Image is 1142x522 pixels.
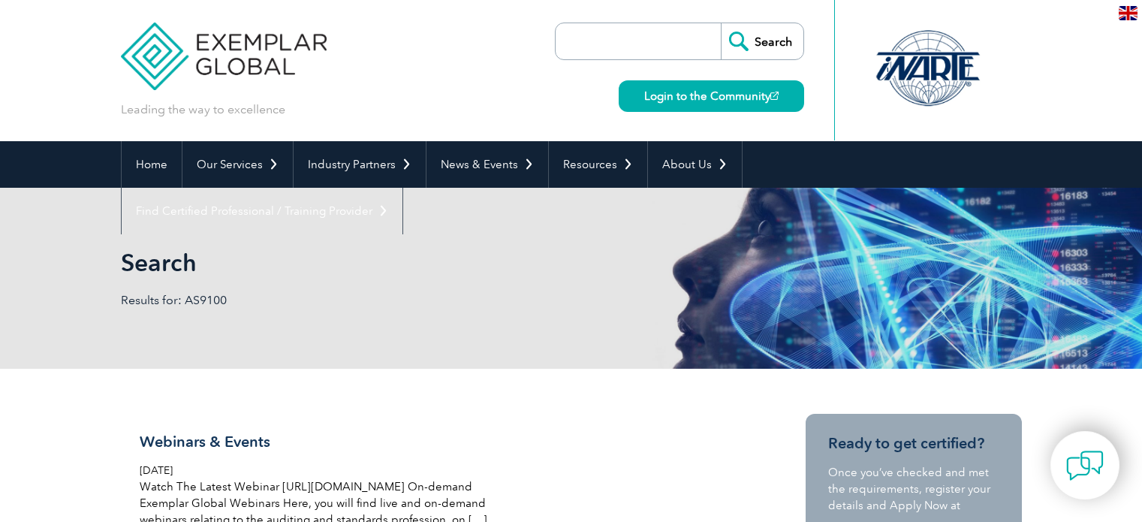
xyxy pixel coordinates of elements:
input: Search [721,23,803,59]
p: Once you’ve checked and met the requirements, register your details and Apply Now at [828,464,999,514]
a: Home [122,141,182,188]
img: open_square.png [770,92,779,100]
span: [DATE] [140,464,173,477]
a: Resources [549,141,647,188]
a: News & Events [426,141,548,188]
h3: Ready to get certified? [828,434,999,453]
a: Our Services [182,141,293,188]
a: About Us [648,141,742,188]
p: Leading the way to excellence [121,101,285,118]
img: en [1119,6,1137,20]
h1: Search [121,248,698,277]
h3: Webinars & Events [140,433,496,451]
p: Results for: AS9100 [121,292,571,309]
a: Industry Partners [294,141,426,188]
img: contact-chat.png [1066,447,1104,484]
a: Login to the Community [619,80,804,112]
a: Find Certified Professional / Training Provider [122,188,402,234]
